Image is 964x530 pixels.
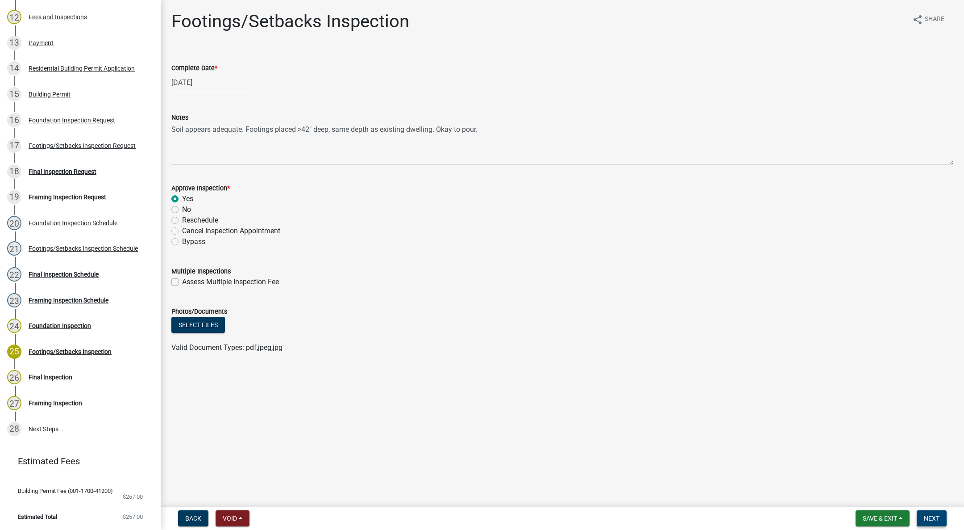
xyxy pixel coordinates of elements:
[29,168,96,175] div: Final Inspection Request
[7,241,21,256] div: 21
[171,11,409,32] h1: Footings/Setbacks Inspection
[7,164,21,179] div: 18
[185,515,201,522] span: Back
[18,488,113,494] span: Building Permit Fee (001-1700-41200)
[7,267,21,282] div: 22
[7,396,21,410] div: 27
[29,271,99,278] div: Final Inspection Schedule
[863,515,897,522] span: Save & Exit
[29,40,54,46] div: Payment
[7,87,21,101] div: 15
[29,349,112,355] div: Footings/Setbacks Inspection
[917,510,947,526] button: Next
[924,515,939,522] span: Next
[7,10,21,24] div: 12
[171,73,253,92] input: mm/dd/yyyy
[29,14,87,20] div: Fees and Inspections
[29,245,138,252] div: Footings/Setbacks Inspection Schedule
[182,193,193,204] label: Yes
[29,65,135,72] div: Residential Building Permit Application
[171,317,225,333] button: Select files
[29,117,115,123] div: Foundation Inspection Request
[29,91,71,97] div: Building Permit
[171,269,231,275] label: Multiple Inspections
[223,515,237,522] span: Void
[912,14,923,25] i: share
[7,61,21,76] div: 14
[171,65,217,72] label: Complete Date
[925,14,944,25] span: Share
[182,226,280,236] label: Cancel Inspection Appointment
[856,510,910,526] button: Save & Exit
[18,514,57,520] span: Estimated Total
[7,370,21,384] div: 26
[29,323,91,329] div: Foundation Inspection
[29,143,136,149] div: Footings/Setbacks Inspection Request
[171,115,188,121] label: Notes
[171,343,283,352] span: Valid Document Types: pdf,jpeg,jpg
[29,194,106,200] div: Framing Inspection Request
[7,452,146,470] a: Estimated Fees
[7,422,21,436] div: 28
[182,277,279,287] label: Assess Multiple Inspection Fee
[29,374,72,380] div: Final Inspection
[7,113,21,127] div: 16
[29,297,108,303] div: Framing Inspection Schedule
[182,236,205,247] label: Bypass
[7,139,21,153] div: 17
[216,510,249,526] button: Void
[7,216,21,230] div: 20
[7,319,21,333] div: 24
[182,215,218,226] label: Reschedule
[905,11,952,28] button: shareShare
[29,400,82,406] div: Framing Inspection
[7,190,21,204] div: 19
[171,185,230,192] label: Approve Inspection
[171,309,227,315] label: Photos/Documents
[7,293,21,307] div: 23
[7,345,21,359] div: 25
[123,494,143,500] span: $257.00
[182,204,191,215] label: No
[178,510,208,526] button: Back
[7,36,21,50] div: 13
[123,514,143,520] span: $257.00
[29,220,117,226] div: Foundation Inspection Schedule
